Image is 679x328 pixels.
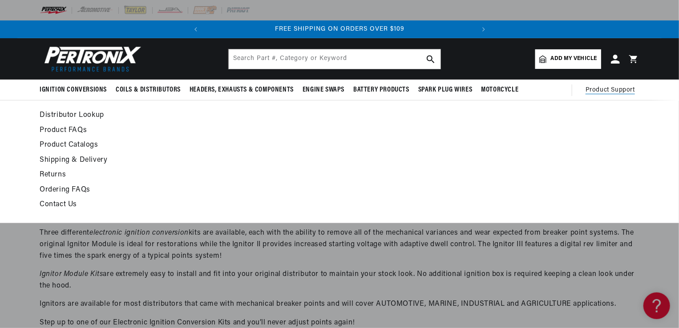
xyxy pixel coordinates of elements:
a: Ordering FAQs [40,184,477,196]
a: Distributor Lookup [40,109,477,122]
em: Ignitor Module Kits [40,271,103,278]
summary: Coils & Distributors [111,80,185,100]
span: Add my vehicle [551,55,597,63]
a: Contact Us [40,199,477,211]
button: Translation missing: en.sections.announcements.previous_announcement [187,20,205,38]
em: electronic ignition conversion [89,229,189,236]
span: Battery Products [353,85,409,95]
a: Product Catalogs [40,139,477,152]
img: Pertronix [40,44,142,74]
span: Ignition Conversions [40,85,107,95]
a: Add my vehicle [535,49,601,69]
slideshow-component: Translation missing: en.sections.announcements.announcement_bar [17,20,662,38]
input: Search Part #, Category or Keyword [229,49,441,69]
span: Coils & Distributors [116,85,181,95]
summary: Headers, Exhausts & Components [185,80,298,100]
p: Ignitors are available for most distributors that came with mechanical breaker points and will co... [40,299,639,310]
span: FREE SHIPPING ON ORDERS OVER $109 [275,26,405,32]
a: Shipping & Delivery [40,154,477,167]
span: Product Support [586,85,635,95]
p: are extremely easy to install and fit into your original distributor to maintain your stock look.... [40,269,639,292]
a: Product FAQs [40,124,477,137]
span: Engine Swaps [303,85,344,95]
summary: Battery Products [349,80,414,100]
span: Motorcycle [481,85,518,95]
a: Returns [40,169,477,181]
span: Headers, Exhausts & Components [190,85,294,95]
summary: Product Support [586,80,639,101]
button: Translation missing: en.sections.announcements.next_announcement [475,20,493,38]
div: Announcement [205,24,475,34]
summary: Engine Swaps [298,80,349,100]
summary: Ignition Conversions [40,80,111,100]
span: Spark Plug Wires [418,85,473,95]
div: 2 of 2 [205,24,475,34]
button: search button [421,49,441,69]
summary: Motorcycle [477,80,523,100]
p: Three different kits are available, each with the ability to remove all of the mechanical varianc... [40,228,639,262]
summary: Spark Plug Wires [414,80,477,100]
